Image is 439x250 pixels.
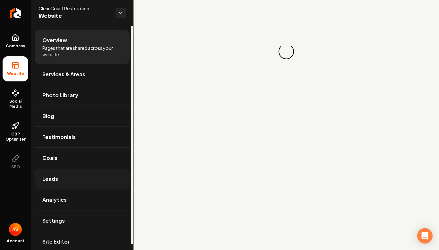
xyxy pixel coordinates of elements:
[42,154,57,162] span: Goals
[3,132,28,142] span: GBP Optimizer
[42,238,70,245] span: Site Editor
[7,238,24,244] span: Account
[42,91,78,99] span: Photo Library
[3,150,28,175] button: SEO
[9,223,22,236] img: Ana Villa
[42,45,122,58] span: Pages that are shared across your website.
[3,29,28,54] a: Company
[9,164,22,170] span: SEO
[4,71,27,76] span: Website
[42,133,76,141] span: Testimonials
[35,210,130,231] a: Settings
[35,64,130,85] a: Services & Areas
[42,175,58,183] span: Leads
[277,42,296,61] div: Loading
[35,148,130,168] a: Goals
[42,70,85,78] span: Services & Areas
[39,12,110,21] span: Website
[3,99,28,109] span: Social Media
[10,8,22,18] img: Rebolt Logo
[42,217,65,225] span: Settings
[39,5,110,12] span: Clear Coast Restoration
[35,190,130,210] a: Analytics
[3,117,28,147] a: GBP Optimizer
[3,43,28,49] span: Company
[35,127,130,147] a: Testimonials
[42,36,67,44] span: Overview
[417,228,433,244] div: Open Intercom Messenger
[35,169,130,189] a: Leads
[42,196,67,204] span: Analytics
[3,84,28,114] a: Social Media
[35,106,130,126] a: Blog
[35,85,130,106] a: Photo Library
[9,223,22,236] button: Open user button
[42,112,54,120] span: Blog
